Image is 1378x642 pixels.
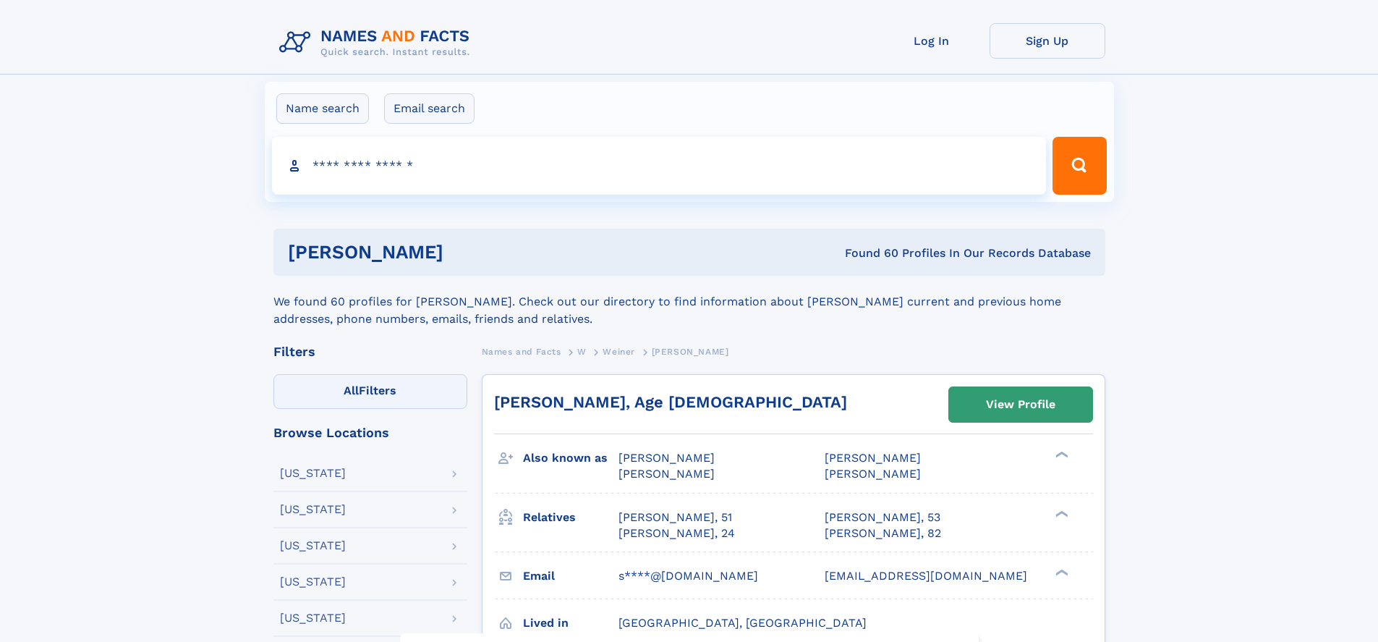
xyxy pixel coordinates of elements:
span: W [577,347,587,357]
span: [PERSON_NAME] [825,451,921,465]
a: [PERSON_NAME], Age [DEMOGRAPHIC_DATA] [494,393,847,411]
label: Name search [276,93,369,124]
h3: Lived in [523,611,618,635]
h1: [PERSON_NAME] [288,243,645,261]
button: Search Button [1052,137,1106,195]
div: ❯ [1052,450,1069,460]
span: [PERSON_NAME] [618,467,715,481]
a: [PERSON_NAME], 53 [825,510,940,525]
h3: Relatives [523,505,618,530]
h3: Email [523,564,618,588]
input: search input [272,137,1047,195]
div: Found 60 Profiles In Our Records Database [644,245,1091,261]
a: Weiner [603,342,635,360]
div: ❯ [1052,509,1069,518]
span: [PERSON_NAME] [652,347,729,357]
a: View Profile [949,387,1092,422]
div: [US_STATE] [280,468,346,479]
a: [PERSON_NAME], 82 [825,525,941,541]
a: [PERSON_NAME], 51 [618,510,732,525]
div: [US_STATE] [280,576,346,588]
a: W [577,342,587,360]
span: All [344,384,359,397]
h3: Also known as [523,446,618,470]
a: [PERSON_NAME], 24 [618,525,735,541]
img: Logo Names and Facts [273,23,482,62]
a: Log In [874,23,990,59]
label: Filters [273,374,467,409]
div: We found 60 profiles for [PERSON_NAME]. Check out our directory to find information about [PERSON... [273,276,1105,328]
div: [US_STATE] [280,612,346,624]
div: [US_STATE] [280,504,346,515]
div: Filters [273,345,467,358]
span: [PERSON_NAME] [825,467,921,481]
span: [EMAIL_ADDRESS][DOMAIN_NAME] [825,569,1027,583]
div: [US_STATE] [280,540,346,552]
span: Weiner [603,347,635,357]
div: Browse Locations [273,426,467,439]
div: View Profile [986,388,1055,421]
a: Names and Facts [482,342,561,360]
span: [PERSON_NAME] [618,451,715,465]
div: ❯ [1052,567,1069,577]
a: Sign Up [990,23,1105,59]
span: [GEOGRAPHIC_DATA], [GEOGRAPHIC_DATA] [618,616,867,630]
label: Email search [384,93,475,124]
